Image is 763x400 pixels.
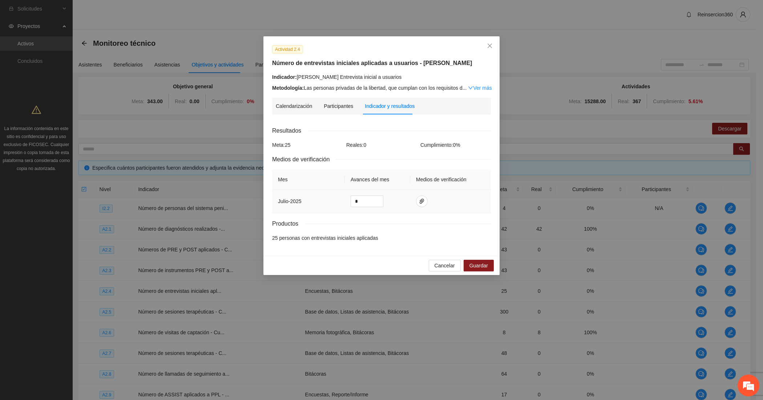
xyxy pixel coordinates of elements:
div: Meta: 25 [270,141,344,149]
strong: Indicador: [272,74,297,80]
a: Expand [468,85,492,91]
div: Calendarización [276,102,312,110]
th: Medios de verificación [410,170,491,190]
span: julio - 2025 [278,198,302,204]
button: Guardar [464,260,494,271]
span: Cancelar [435,262,455,270]
div: Indicador y resultados [365,102,415,110]
span: Productos [272,219,304,228]
th: Avances del mes [345,170,410,190]
button: Cancelar [429,260,461,271]
span: down [468,85,473,90]
div: Participantes [324,102,353,110]
span: ... [463,85,467,91]
span: Reales: 0 [346,142,366,148]
div: [PERSON_NAME] Entrevista inicial a usuarios [272,73,491,81]
button: Close [480,36,500,56]
li: 25 personas con entrevistas iniciales aplicadas [272,234,491,242]
span: paper-clip [416,198,427,204]
span: Guardar [469,262,488,270]
span: Medios de verificación [272,155,335,164]
span: close [487,43,493,49]
div: Las personas privadas de la libertad, que cumplan con los requisitos d [272,84,491,92]
strong: Metodología: [272,85,304,91]
span: Actividad 2.4 [272,45,303,53]
th: Mes [272,170,345,190]
h5: Número de entrevistas iniciales aplicadas a usuarios - [PERSON_NAME] [272,59,491,68]
span: Resultados [272,126,307,135]
button: paper-clip [416,195,428,207]
div: Cumplimiento: 0 % [419,141,493,149]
